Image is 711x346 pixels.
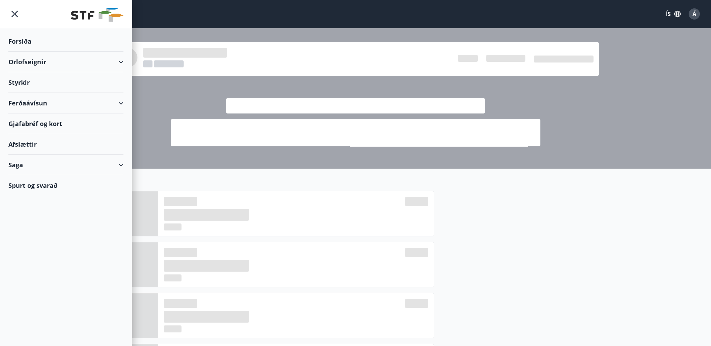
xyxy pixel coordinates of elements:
div: Gjafabréf og kort [8,113,123,134]
div: Afslættir [8,134,123,155]
button: menu [8,8,21,20]
button: Á [686,6,703,22]
span: Á [692,10,696,18]
div: Orlofseignir [8,52,123,72]
img: union_logo [71,8,123,22]
div: Forsíða [8,31,123,52]
button: ÍS [662,8,684,20]
div: Saga [8,155,123,175]
div: Ferðaávísun [8,93,123,113]
div: Spurt og svarað [8,175,123,196]
div: Styrkir [8,72,123,93]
